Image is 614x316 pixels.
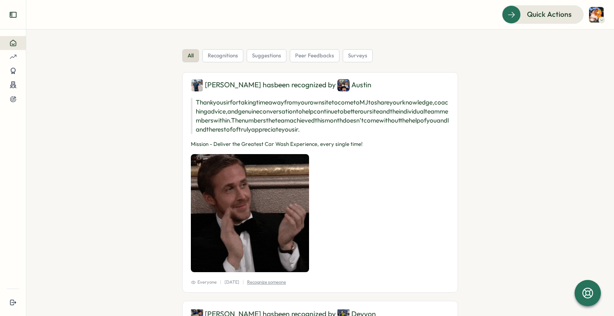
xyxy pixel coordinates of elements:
[220,279,221,286] p: |
[191,98,449,134] p: Thank you sir for taking time away from your own site to come to MJ to share your knowledge, coac...
[247,279,286,286] p: Recognize someone
[191,79,449,91] div: [PERSON_NAME] has been recognized by
[5,7,21,23] button: Expand sidebar
[252,52,281,59] span: suggestions
[191,79,203,91] img: James malone
[527,9,572,20] span: Quick Actions
[225,279,239,286] p: [DATE]
[191,141,449,148] p: Mission - Deliver the Greatest Car Wash Experience, every single time!
[337,79,371,91] div: Austin
[295,52,334,59] span: peer feedbacks
[502,5,584,23] button: Quick Actions
[208,52,238,59] span: recognitions
[589,7,604,23] img: Bryan Doster
[337,79,350,91] img: Austin Murphy
[348,52,367,59] span: surveys
[243,279,244,286] p: |
[188,52,194,59] span: all
[191,279,217,286] span: Everyone
[191,154,309,272] img: Recognition Image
